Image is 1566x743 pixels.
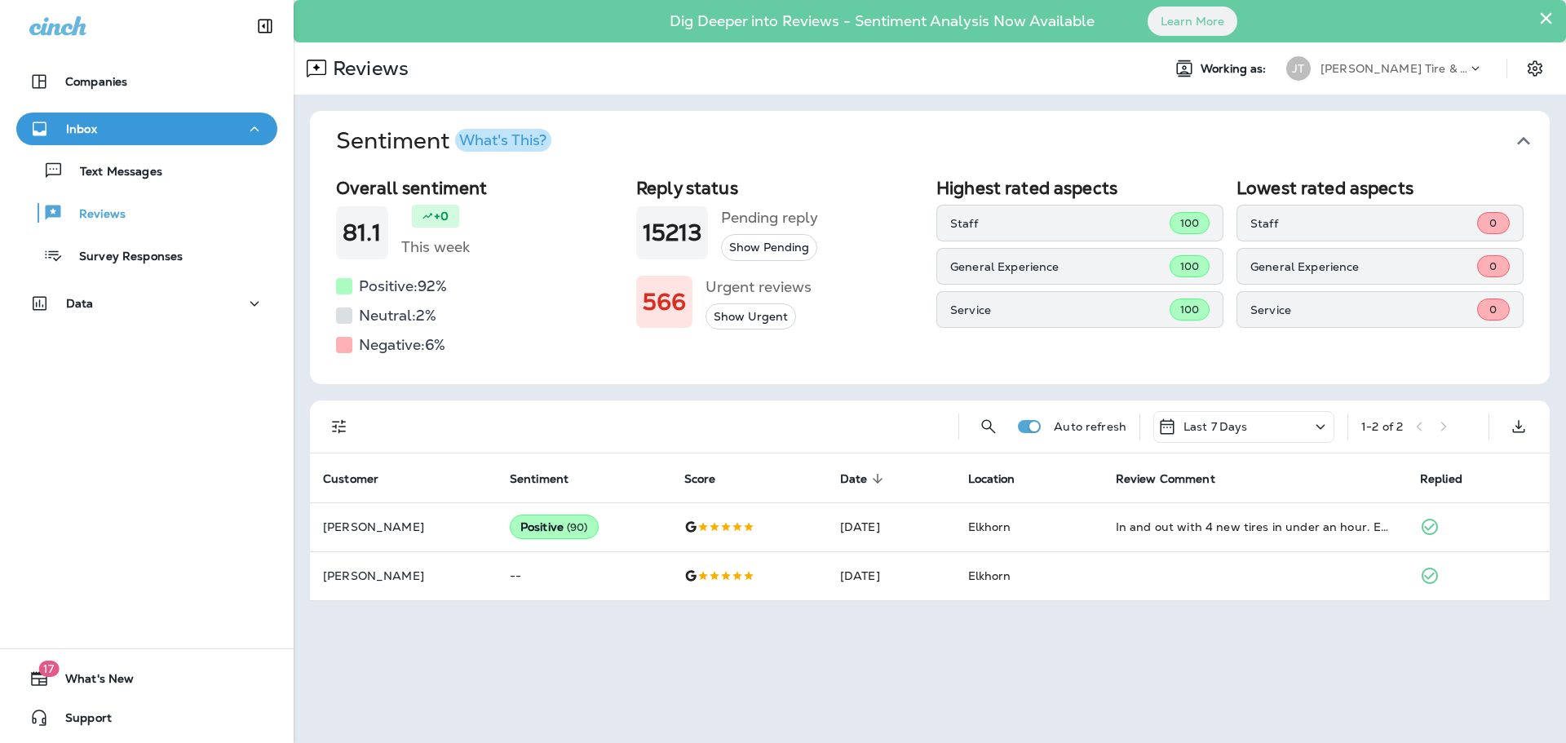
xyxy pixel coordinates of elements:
[972,410,1005,443] button: Search Reviews
[643,219,701,246] h1: 15213
[622,19,1142,24] p: Dig Deeper into Reviews - Sentiment Analysis Now Available
[497,551,671,600] td: --
[1361,420,1403,433] div: 1 - 2 of 2
[323,471,400,486] span: Customer
[1489,259,1497,273] span: 0
[950,260,1170,273] p: General Experience
[434,208,449,224] p: +0
[567,520,588,534] span: ( 90 )
[38,661,59,677] span: 17
[968,568,1011,583] span: Elkhorn
[510,515,599,539] div: Positive
[968,471,1037,486] span: Location
[684,471,737,486] span: Score
[323,569,484,582] p: [PERSON_NAME]
[721,205,818,231] h5: Pending reply
[1489,303,1497,316] span: 0
[459,133,546,148] div: What's This?
[63,207,126,223] p: Reviews
[1148,7,1237,36] button: Learn More
[827,502,955,551] td: [DATE]
[1180,303,1199,316] span: 100
[1286,56,1311,81] div: JT
[49,672,134,692] span: What's New
[643,289,686,316] h1: 566
[684,472,716,486] span: Score
[1520,54,1550,83] button: Settings
[16,196,277,230] button: Reviews
[1116,472,1215,486] span: Review Comment
[66,122,97,135] p: Inbox
[1180,259,1199,273] span: 100
[336,127,551,155] h1: Sentiment
[1538,5,1554,31] button: Close
[323,472,378,486] span: Customer
[827,551,955,600] td: [DATE]
[636,178,923,198] h2: Reply status
[1320,62,1467,75] p: [PERSON_NAME] Tire & Auto
[1116,471,1236,486] span: Review Comment
[510,471,590,486] span: Sentiment
[1201,62,1270,76] span: Working as:
[968,520,1011,534] span: Elkhorn
[323,520,484,533] p: [PERSON_NAME]
[1250,260,1477,273] p: General Experience
[706,274,812,300] h5: Urgent reviews
[1183,420,1248,433] p: Last 7 Days
[1116,519,1394,535] div: In and out with 4 new tires in under an hour. Exact price shown on website. No upsale BS. A+
[1250,217,1477,230] p: Staff
[359,303,436,329] h5: Neutral: 2 %
[16,113,277,145] button: Inbox
[359,332,445,358] h5: Negative: 6 %
[1180,216,1199,230] span: 100
[968,472,1015,486] span: Location
[721,234,817,261] button: Show Pending
[16,65,277,98] button: Companies
[326,56,409,81] p: Reviews
[510,472,568,486] span: Sentiment
[323,111,1563,171] button: SentimentWhat's This?
[343,219,382,246] h1: 81.1
[1420,472,1462,486] span: Replied
[936,178,1223,198] h2: Highest rated aspects
[16,287,277,320] button: Data
[1489,216,1497,230] span: 0
[950,217,1170,230] p: Staff
[840,472,868,486] span: Date
[950,303,1170,316] p: Service
[49,711,112,731] span: Support
[242,10,288,42] button: Collapse Sidebar
[16,701,277,734] button: Support
[63,250,183,265] p: Survey Responses
[706,303,796,330] button: Show Urgent
[455,129,551,152] button: What's This?
[401,234,470,260] h5: This week
[359,273,447,299] h5: Positive: 92 %
[1420,471,1484,486] span: Replied
[66,297,94,310] p: Data
[16,662,277,695] button: 17What's New
[16,238,277,272] button: Survey Responses
[840,471,889,486] span: Date
[310,171,1550,384] div: SentimentWhat's This?
[64,165,162,180] p: Text Messages
[323,410,356,443] button: Filters
[1250,303,1477,316] p: Service
[1054,420,1126,433] p: Auto refresh
[336,178,623,198] h2: Overall sentiment
[1236,178,1524,198] h2: Lowest rated aspects
[65,75,127,88] p: Companies
[16,153,277,188] button: Text Messages
[1502,410,1535,443] button: Export as CSV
